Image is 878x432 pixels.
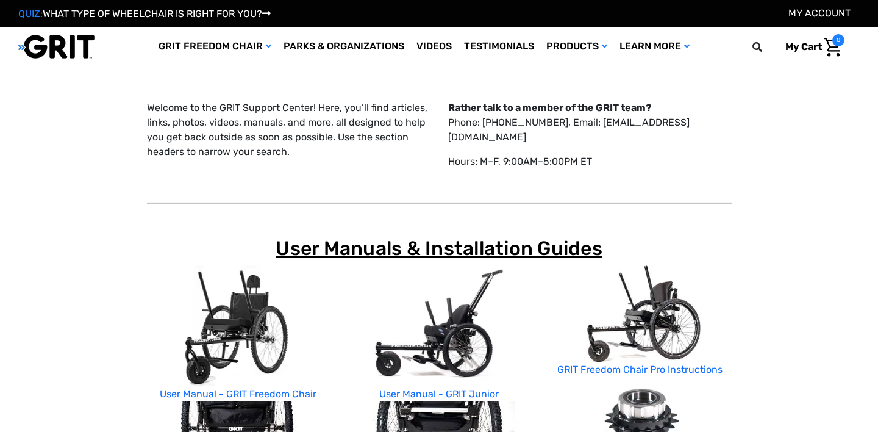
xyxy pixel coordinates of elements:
img: Cart [824,38,841,57]
p: Hours: M–F, 9:00AM–5:00PM ET [448,154,732,169]
a: QUIZ:WHAT TYPE OF WHEELCHAIR IS RIGHT FOR YOU? [18,8,271,20]
a: Cart with 0 items [776,34,844,60]
a: GRIT Freedom Chair Pro Instructions [557,364,723,375]
a: User Manual - GRIT Freedom Chair [160,388,316,400]
a: Parks & Organizations [277,27,410,67]
strong: Rather talk to a member of the GRIT team? [448,102,652,113]
a: Account [788,7,851,19]
a: Products [540,27,613,67]
span: 0 [832,34,844,46]
a: Testimonials [458,27,540,67]
span: User Manuals & Installation Guides [276,237,602,260]
input: Search [758,34,776,60]
a: Videos [410,27,458,67]
span: My Cart [785,41,822,52]
p: Welcome to the GRIT Support Center! Here, you’ll find articles, links, photos, videos, manuals, a... [147,101,430,159]
a: User Manual - GRIT Junior [379,388,499,400]
a: GRIT Freedom Chair [152,27,277,67]
img: GRIT All-Terrain Wheelchair and Mobility Equipment [18,34,95,59]
p: Phone: [PHONE_NUMBER], Email: [EMAIL_ADDRESS][DOMAIN_NAME] [448,101,732,145]
span: QUIZ: [18,8,43,20]
a: Learn More [613,27,696,67]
